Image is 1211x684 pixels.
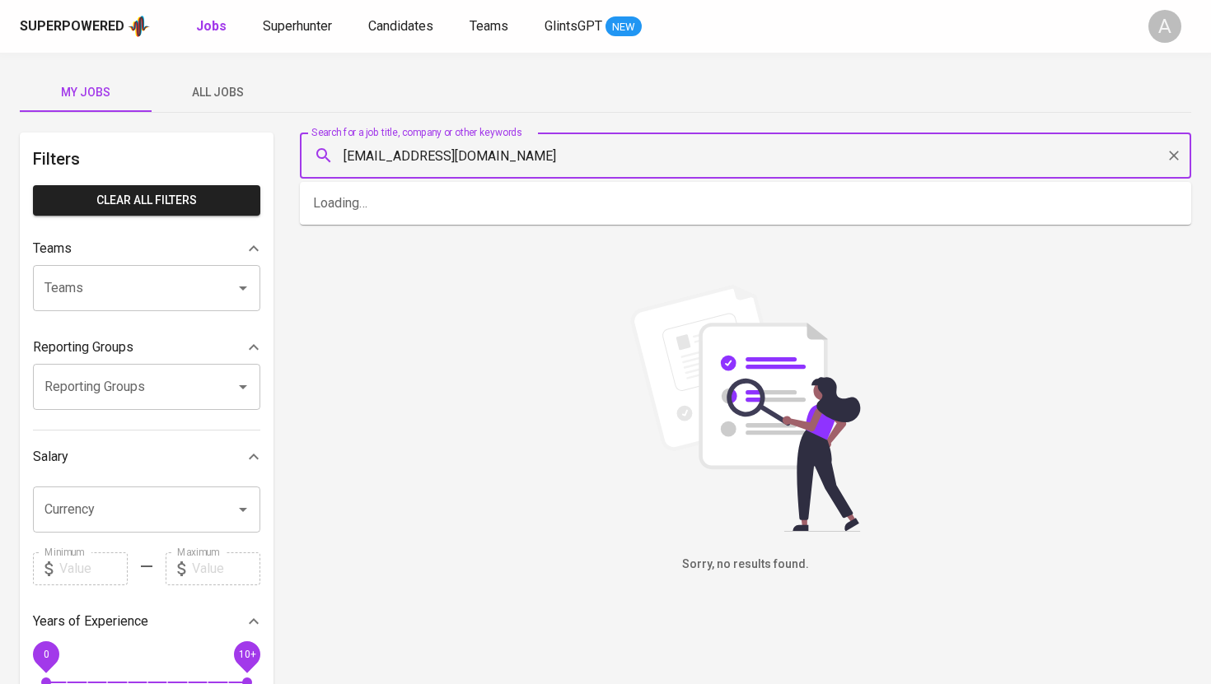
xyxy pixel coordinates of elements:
a: GlintsGPT NEW [545,16,642,37]
h6: Sorry, no results found. [300,556,1191,574]
a: Jobs [196,16,230,37]
input: Value [192,552,260,585]
button: Open [231,277,255,300]
div: A [1148,10,1181,43]
div: Reporting Groups [33,331,260,364]
b: Jobs [196,18,227,34]
div: Teams [33,232,260,265]
button: Clear All filters [33,185,260,216]
p: Teams [33,239,72,258]
span: 0 [43,648,49,659]
div: Salary [33,440,260,473]
button: Clear [1162,144,1185,167]
p: Salary [33,447,68,467]
span: Teams [470,18,508,34]
button: Open [231,375,255,398]
span: 10+ [238,648,255,659]
a: Candidates [368,16,437,37]
span: My Jobs [30,82,142,103]
p: Years of Experience [33,612,148,631]
button: Open [231,498,255,521]
a: Teams [470,16,512,37]
h6: Filters [33,146,260,172]
span: GlintsGPT [545,18,602,34]
img: file_searching.svg [622,285,869,532]
img: app logo [128,14,150,39]
span: Clear All filters [46,190,247,211]
input: Value [59,552,128,585]
div: Years of Experience [33,605,260,638]
span: Candidates [368,18,433,34]
div: Loading… [300,182,1191,225]
p: Reporting Groups [33,337,133,357]
span: NEW [605,19,642,35]
span: Superhunter [263,18,332,34]
span: All Jobs [161,82,274,103]
a: Superhunter [263,16,335,37]
div: Superpowered [20,17,124,36]
a: Superpoweredapp logo [20,14,150,39]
